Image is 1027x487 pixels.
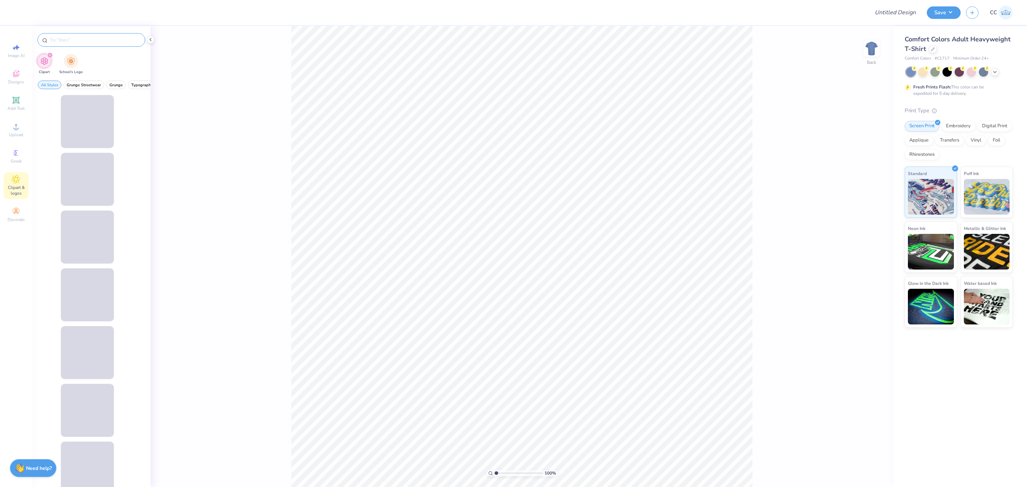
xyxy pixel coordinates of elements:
[990,6,1013,20] a: CC
[867,59,876,66] div: Back
[913,84,951,90] strong: Fresh Prints Flash:
[905,107,1013,115] div: Print Type
[966,135,986,146] div: Vinyl
[908,225,925,232] span: Neon Ink
[869,5,921,20] input: Untitled Design
[953,56,989,62] span: Minimum Order: 24 +
[26,465,52,472] strong: Need help?
[941,121,975,132] div: Embroidery
[864,41,879,56] img: Back
[38,81,61,89] button: filter button
[49,36,140,43] input: Try "Stars"
[67,57,75,65] img: School's Logo Image
[908,170,927,177] span: Standard
[37,54,51,75] button: filter button
[935,135,964,146] div: Transfers
[905,56,931,62] span: Comfort Colors
[37,54,51,75] div: filter for Clipart
[905,121,939,132] div: Screen Print
[8,79,24,85] span: Designs
[67,82,101,88] span: Grunge Streetwear
[7,217,25,222] span: Decorate
[59,54,83,75] button: filter button
[964,234,1010,270] img: Metallic & Glitter Ink
[905,35,1011,53] span: Comfort Colors Adult Heavyweight T-Shirt
[913,84,1001,97] div: This color can be expedited for 5 day delivery.
[63,81,104,89] button: filter button
[545,470,556,476] span: 100 %
[964,179,1010,215] img: Puff Ink
[927,6,961,19] button: Save
[59,54,83,75] div: filter for School's Logo
[988,135,1005,146] div: Foil
[977,121,1012,132] div: Digital Print
[9,132,23,138] span: Upload
[908,234,954,270] img: Neon Ink
[964,289,1010,324] img: Water based Ink
[935,56,950,62] span: # C1717
[908,289,954,324] img: Glow in the Dark Ink
[964,170,979,177] span: Puff Ink
[11,158,22,164] span: Greek
[905,149,939,160] div: Rhinestones
[40,57,48,65] img: Clipart Image
[990,9,997,17] span: CC
[964,225,1006,232] span: Metallic & Glitter Ink
[106,81,126,89] button: filter button
[908,179,954,215] img: Standard
[964,280,997,287] span: Water based Ink
[41,82,58,88] span: All Styles
[131,82,153,88] span: Typography
[7,106,25,111] span: Add Text
[109,82,123,88] span: Grunge
[8,53,25,58] span: Image AI
[39,70,50,75] span: Clipart
[908,280,949,287] span: Glow in the Dark Ink
[59,70,83,75] span: School's Logo
[999,6,1013,20] img: Cyril Cabanete
[4,185,29,196] span: Clipart & logos
[905,135,933,146] div: Applique
[128,81,156,89] button: filter button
